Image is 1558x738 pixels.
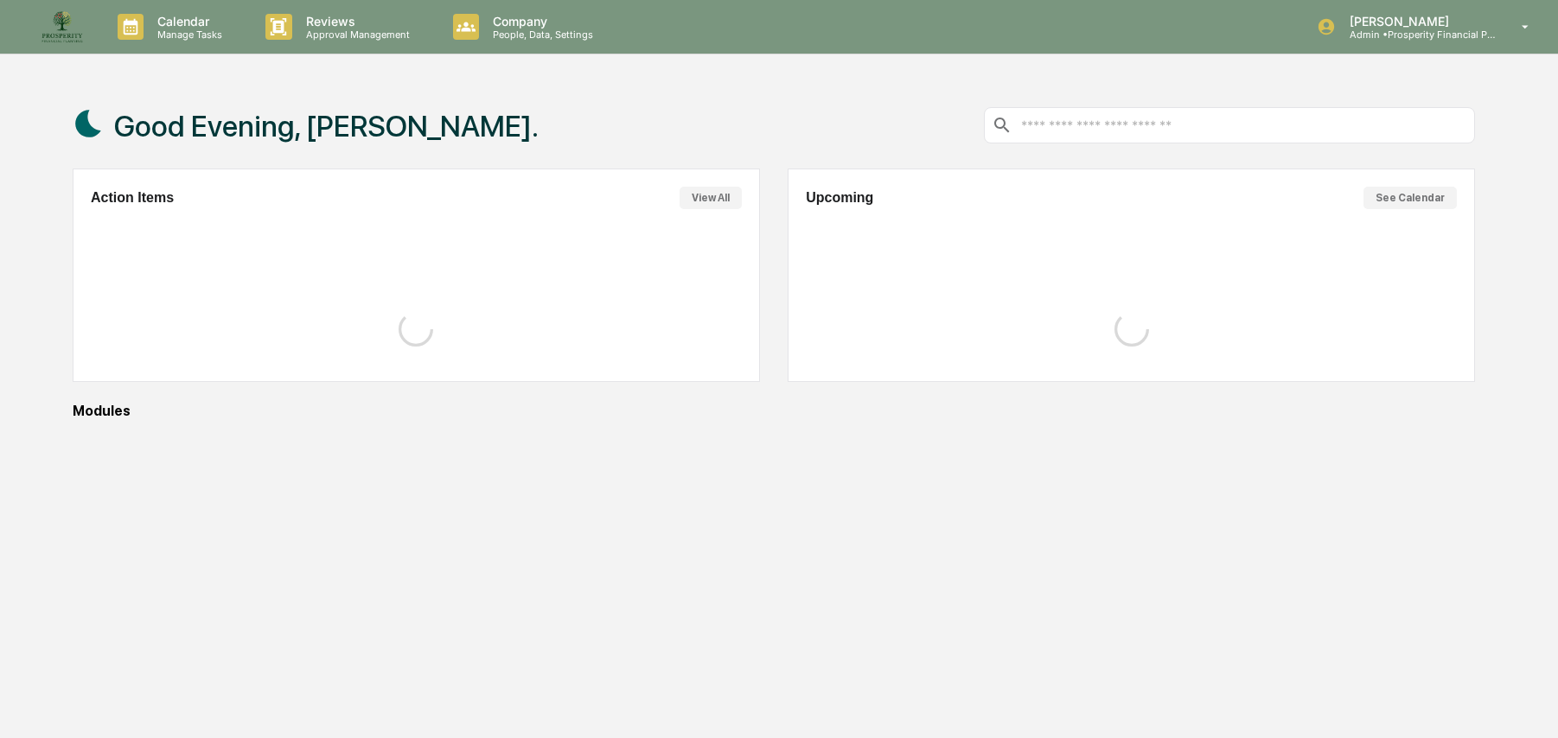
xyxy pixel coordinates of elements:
img: logo [42,6,83,48]
h2: Upcoming [806,190,873,206]
p: Company [479,14,602,29]
div: Modules [73,403,1475,419]
p: Manage Tasks [144,29,231,41]
button: View All [680,187,742,209]
h2: Action Items [91,190,174,206]
p: Calendar [144,14,231,29]
p: Reviews [292,14,418,29]
h1: Good Evening, [PERSON_NAME]. [114,109,539,143]
p: Admin • Prosperity Financial Planning [1336,29,1497,41]
p: People, Data, Settings [479,29,602,41]
p: [PERSON_NAME] [1336,14,1497,29]
p: Approval Management [292,29,418,41]
button: See Calendar [1363,187,1457,209]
